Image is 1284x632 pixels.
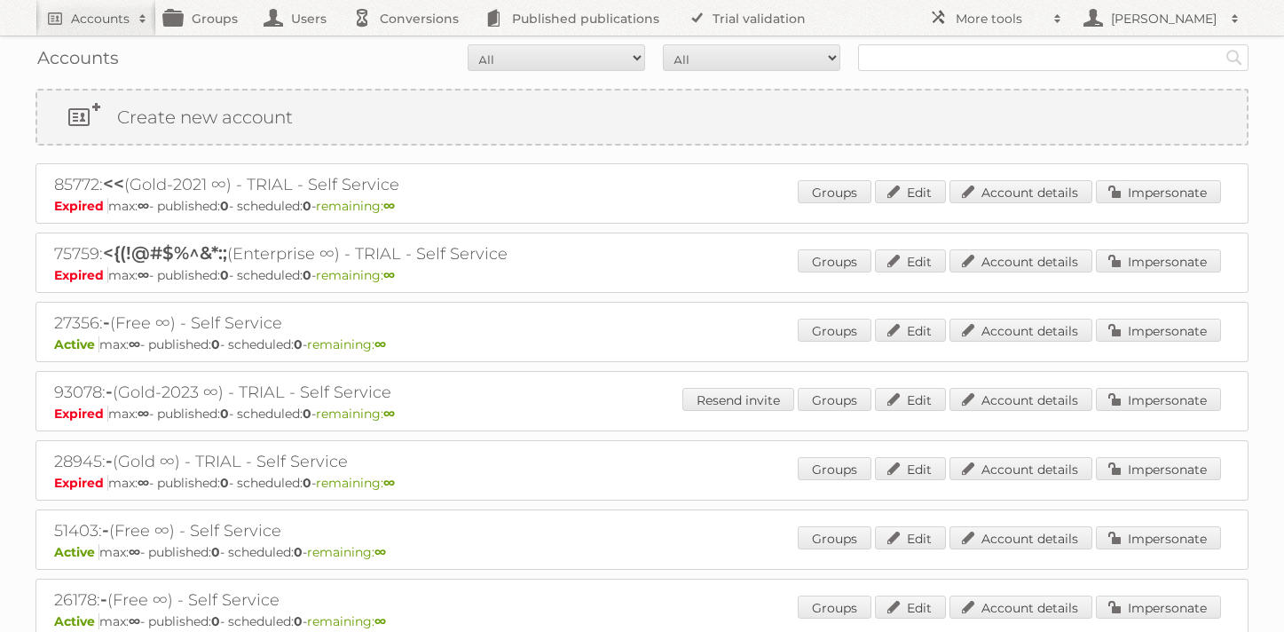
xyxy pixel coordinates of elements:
a: Edit [875,180,946,203]
p: max: - published: - scheduled: - [54,613,1230,629]
span: - [106,381,113,402]
strong: ∞ [138,475,149,491]
span: remaining: [316,406,395,422]
span: remaining: [307,336,386,352]
span: << [103,173,124,194]
span: Expired [54,406,108,422]
a: Resend invite [682,388,794,411]
a: Groups [798,180,871,203]
span: - [106,450,113,471]
strong: 0 [211,613,220,629]
a: Account details [949,180,1092,203]
p: max: - published: - scheduled: - [54,406,1230,422]
a: Impersonate [1096,180,1221,203]
strong: ∞ [129,613,140,629]
span: Active [54,544,99,560]
a: Impersonate [1096,388,1221,411]
span: remaining: [316,267,395,283]
h2: 28945: (Gold ∞) - TRIAL - Self Service [54,450,675,473]
strong: 0 [220,198,229,214]
span: - [100,589,107,610]
strong: 0 [303,198,311,214]
p: max: - published: - scheduled: - [54,475,1230,491]
a: Impersonate [1096,457,1221,480]
strong: ∞ [129,544,140,560]
p: max: - published: - scheduled: - [54,336,1230,352]
a: Impersonate [1096,526,1221,549]
a: Edit [875,596,946,619]
strong: 0 [220,406,229,422]
input: Search [1221,44,1248,71]
span: - [103,312,110,333]
strong: ∞ [138,267,149,283]
strong: 0 [294,544,303,560]
a: Groups [798,457,871,480]
span: remaining: [307,544,386,560]
strong: 0 [211,544,220,560]
h2: [PERSON_NAME] [1107,10,1222,28]
h2: More tools [956,10,1044,28]
a: Edit [875,388,946,411]
a: Groups [798,526,871,549]
a: Edit [875,457,946,480]
a: Edit [875,319,946,342]
strong: 0 [294,336,303,352]
strong: ∞ [374,613,386,629]
h2: 75759: (Enterprise ∞) - TRIAL - Self Service [54,242,675,265]
strong: ∞ [374,544,386,560]
h2: Accounts [71,10,130,28]
strong: ∞ [374,336,386,352]
span: Expired [54,475,108,491]
span: Active [54,613,99,629]
strong: ∞ [383,267,395,283]
strong: ∞ [129,336,140,352]
h2: 51403: (Free ∞) - Self Service [54,519,675,542]
span: <{(!@#$%^&*:; [103,242,227,264]
strong: 0 [303,267,311,283]
span: remaining: [316,198,395,214]
strong: 0 [220,475,229,491]
strong: 0 [294,613,303,629]
p: max: - published: - scheduled: - [54,544,1230,560]
strong: 0 [303,406,311,422]
strong: 0 [303,475,311,491]
span: Expired [54,267,108,283]
strong: ∞ [138,198,149,214]
a: Edit [875,526,946,549]
h2: 27356: (Free ∞) - Self Service [54,312,675,335]
a: Impersonate [1096,249,1221,273]
span: remaining: [316,475,395,491]
strong: 0 [220,267,229,283]
strong: ∞ [383,406,395,422]
a: Groups [798,249,871,273]
a: Account details [949,596,1092,619]
a: Groups [798,388,871,411]
strong: ∞ [138,406,149,422]
a: Account details [949,457,1092,480]
span: remaining: [307,613,386,629]
span: Active [54,336,99,352]
h2: 26178: (Free ∞) - Self Service [54,589,675,612]
a: Account details [949,526,1092,549]
a: Groups [798,319,871,342]
strong: ∞ [383,475,395,491]
a: Create new account [37,91,1247,144]
strong: ∞ [383,198,395,214]
a: Impersonate [1096,319,1221,342]
strong: 0 [211,336,220,352]
a: Account details [949,249,1092,273]
a: Account details [949,388,1092,411]
a: Groups [798,596,871,619]
a: Edit [875,249,946,273]
span: Expired [54,198,108,214]
h2: 85772: (Gold-2021 ∞) - TRIAL - Self Service [54,173,675,196]
a: Impersonate [1096,596,1221,619]
p: max: - published: - scheduled: - [54,267,1230,283]
span: - [102,519,109,541]
p: max: - published: - scheduled: - [54,198,1230,214]
a: Account details [949,319,1092,342]
h2: 93078: (Gold-2023 ∞) - TRIAL - Self Service [54,381,675,404]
